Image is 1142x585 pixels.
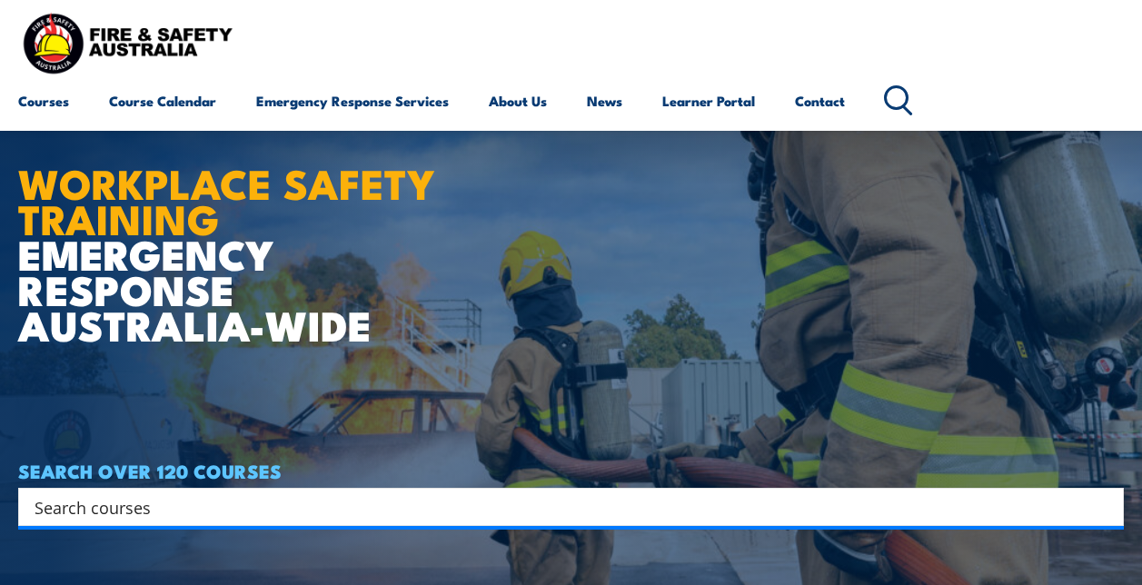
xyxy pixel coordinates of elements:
[795,79,845,123] a: Contact
[35,493,1084,521] input: Search input
[109,79,216,123] a: Course Calendar
[18,79,69,123] a: Courses
[18,119,462,342] h1: EMERGENCY RESPONSE AUSTRALIA-WIDE
[489,79,547,123] a: About Us
[18,151,435,249] strong: WORKPLACE SAFETY TRAINING
[587,79,622,123] a: News
[1092,494,1117,520] button: Search magnifier button
[18,461,1124,481] h4: SEARCH OVER 120 COURSES
[662,79,755,123] a: Learner Portal
[38,494,1087,520] form: Search form
[256,79,449,123] a: Emergency Response Services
